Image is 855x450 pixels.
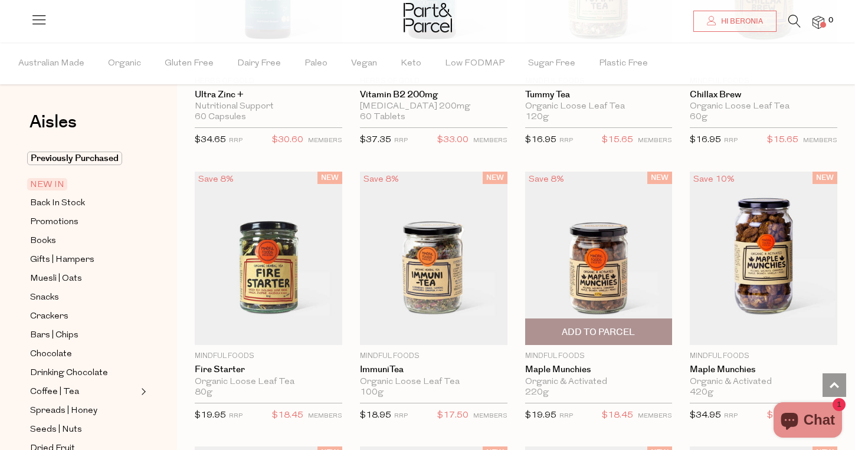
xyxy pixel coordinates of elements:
a: Fire Starter [195,364,342,375]
span: Promotions [30,215,78,229]
span: Keto [401,43,421,84]
a: Aisles [30,113,77,143]
a: ImmuniTea [360,364,507,375]
span: Previously Purchased [27,152,122,165]
span: $16.95 [690,136,721,144]
p: Mindful Foods [195,351,342,362]
span: NEW [483,172,507,184]
span: $16.95 [525,136,556,144]
div: Organic Loose Leaf Tea [525,101,673,112]
span: Gluten Free [165,43,214,84]
span: $31.60 [767,408,798,423]
p: Mindful Foods [525,351,673,362]
span: Spreads | Honey [30,404,97,418]
span: $30.60 [272,133,303,148]
span: 420g [690,387,713,398]
span: Back In Stock [30,196,85,211]
a: Seeds | Nuts [30,422,137,437]
a: Drinking Chocolate [30,366,137,380]
span: 220g [525,387,549,398]
span: 60g [690,112,707,123]
a: Maple Munchies [525,364,673,375]
img: Maple Munchies [690,172,837,346]
span: Crackers [30,310,68,324]
small: MEMBERS [308,413,342,419]
span: NEW [317,172,342,184]
div: Organic & Activated [525,377,673,387]
a: Books [30,234,137,248]
span: Hi Beronia [718,17,763,27]
a: Chocolate [30,347,137,362]
a: Gifts | Hampers [30,252,137,267]
small: RRP [724,413,738,419]
small: RRP [394,137,408,144]
span: Books [30,234,56,248]
div: Save 10% [690,172,738,188]
span: $15.65 [602,133,633,148]
a: Previously Purchased [30,152,137,166]
span: Organic [108,43,141,84]
small: RRP [724,137,738,144]
span: Drinking Chocolate [30,366,108,380]
small: RRP [559,413,573,419]
span: Dairy Free [237,43,281,84]
div: Save 8% [525,172,568,188]
a: Snacks [30,290,137,305]
small: MEMBERS [473,137,507,144]
div: Organic & Activated [690,377,837,387]
span: NEW [813,172,837,184]
img: Fire Starter [195,172,342,346]
img: ImmuniTea [360,172,507,346]
span: Seeds | Nuts [30,423,82,437]
div: Nutritional Support [195,101,342,112]
span: $34.95 [690,411,721,420]
img: Part&Parcel [404,3,452,32]
a: Chillax Brew [690,90,837,100]
a: 0 [813,16,824,28]
span: $34.65 [195,136,226,144]
a: Coffee | Tea [30,385,137,399]
span: 60 Tablets [360,112,405,123]
a: Muesli | Oats [30,271,137,286]
img: Maple Munchies [525,172,673,346]
span: 60 Capsules [195,112,246,123]
a: Bars | Chips [30,328,137,343]
a: Promotions [30,215,137,229]
span: $19.95 [525,411,556,420]
a: Maple Munchies [690,364,837,375]
button: Expand/Collapse Coffee | Tea [138,385,146,399]
span: Add To Parcel [562,326,635,339]
p: Mindful Foods [690,351,837,362]
span: Vegan [351,43,377,84]
small: RRP [394,413,408,419]
a: Vitamin B2 200mg [360,90,507,100]
span: Gifts | Hampers [30,253,94,267]
span: $15.65 [767,133,798,148]
span: Low FODMAP [445,43,505,84]
span: $17.50 [437,408,469,423]
div: Save 8% [195,172,237,188]
span: $19.95 [195,411,226,420]
span: Coffee | Tea [30,385,79,399]
button: Add To Parcel [525,318,673,345]
span: Bars | Chips [30,329,78,343]
small: MEMBERS [308,137,342,144]
div: Save 8% [360,172,402,188]
a: Ultra Zinc + [195,90,342,100]
a: Tummy tea [525,90,673,100]
small: MEMBERS [473,413,507,419]
div: Organic Loose Leaf Tea [195,377,342,387]
span: Plastic Free [599,43,648,84]
small: MEMBERS [803,137,837,144]
a: Spreads | Honey [30,403,137,418]
span: Chocolate [30,347,72,362]
span: $37.35 [360,136,391,144]
small: MEMBERS [638,413,672,419]
small: MEMBERS [638,137,672,144]
span: Aisles [30,109,77,135]
a: Back In Stock [30,196,137,211]
span: Paleo [304,43,327,84]
small: RRP [229,413,243,419]
span: 120g [525,112,549,123]
span: 0 [825,15,836,26]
